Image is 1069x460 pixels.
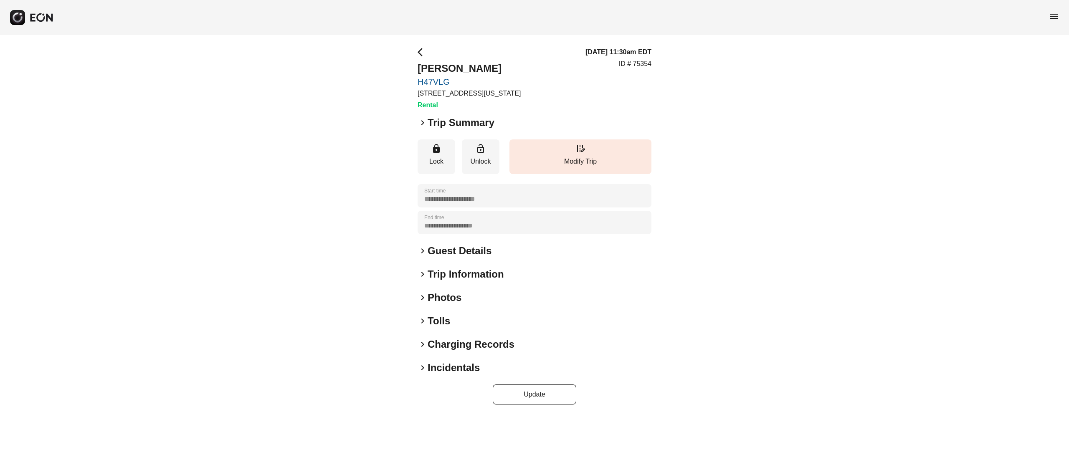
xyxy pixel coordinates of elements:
a: H47VLG [418,77,521,87]
span: keyboard_arrow_right [418,246,428,256]
p: [STREET_ADDRESS][US_STATE] [418,88,521,99]
h2: Charging Records [428,338,514,351]
h2: Incidentals [428,361,480,374]
h3: [DATE] 11:30am EDT [585,47,651,57]
h2: Guest Details [428,244,491,258]
p: Lock [422,157,451,167]
h2: [PERSON_NAME] [418,62,521,75]
h2: Photos [428,291,461,304]
span: menu [1049,11,1059,21]
h2: Trip Information [428,268,504,281]
h3: Rental [418,100,521,110]
span: lock [431,144,441,154]
button: Update [493,384,576,404]
span: arrow_back_ios [418,47,428,57]
span: keyboard_arrow_right [418,363,428,373]
h2: Tolls [428,314,450,328]
button: Lock [418,139,455,174]
span: keyboard_arrow_right [418,316,428,326]
span: keyboard_arrow_right [418,118,428,128]
span: lock_open [476,144,486,154]
span: edit_road [575,144,585,154]
span: keyboard_arrow_right [418,339,428,349]
h2: Trip Summary [428,116,494,129]
span: keyboard_arrow_right [418,293,428,303]
span: keyboard_arrow_right [418,269,428,279]
p: ID # 75354 [619,59,651,69]
p: Modify Trip [514,157,647,167]
button: Unlock [462,139,499,174]
p: Unlock [466,157,495,167]
button: Modify Trip [509,139,651,174]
